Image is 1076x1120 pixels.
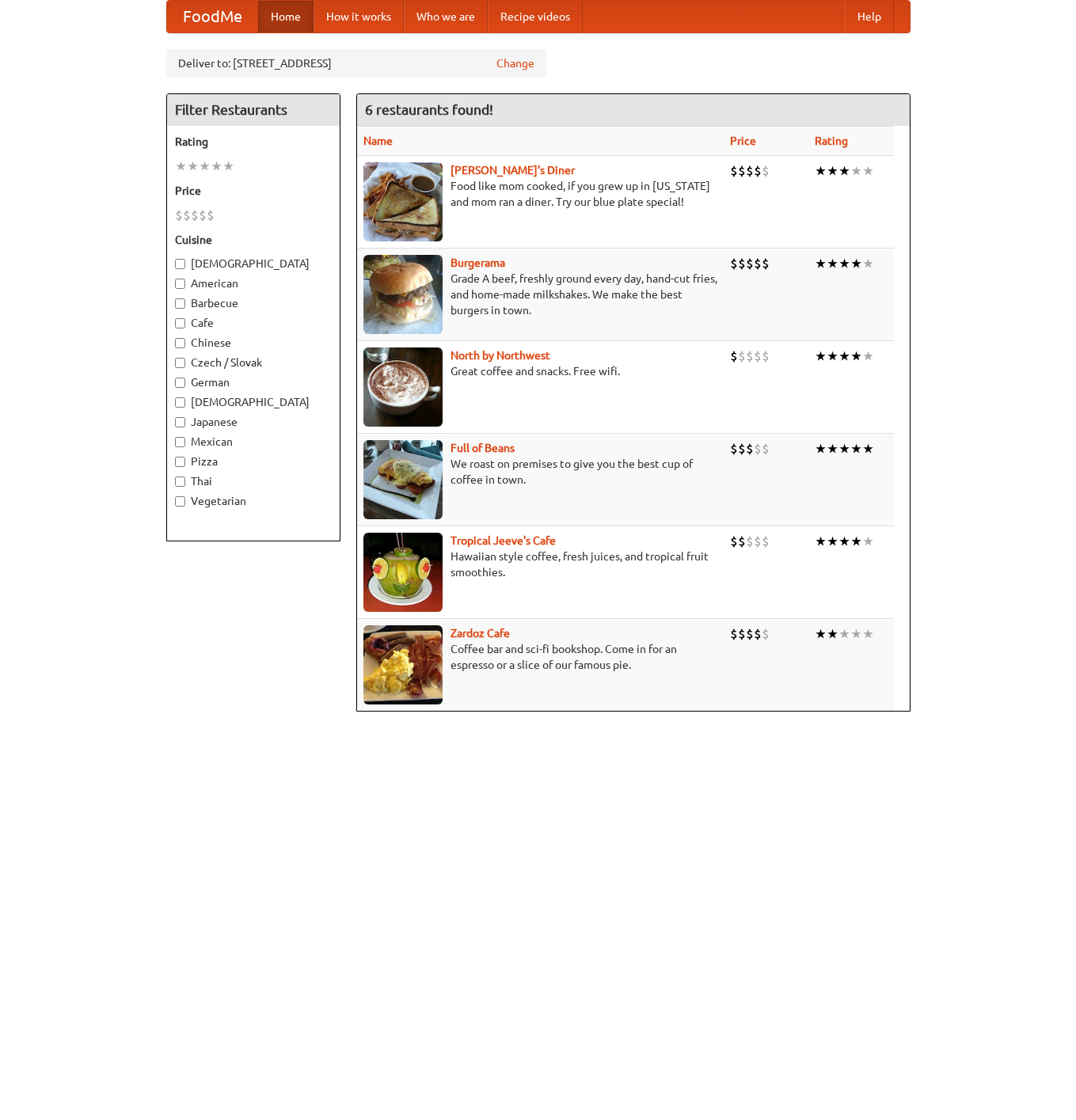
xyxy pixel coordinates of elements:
[762,440,770,457] li: $
[738,440,746,457] li: $
[199,158,211,175] li: ★
[730,162,738,180] li: $
[754,533,762,550] li: $
[746,255,754,272] li: $
[746,162,754,180] li: $
[754,347,762,365] li: $
[363,347,443,427] img: north.jpg
[166,49,546,78] div: Deliver to: [STREET_ADDRESS]
[207,207,215,224] li: $
[815,533,827,550] li: ★
[845,1,894,32] a: Help
[815,625,827,643] li: ★
[815,255,827,272] li: ★
[175,298,185,309] input: Barbecue
[175,335,332,351] label: Chinese
[175,275,332,291] label: American
[754,255,762,272] li: $
[175,417,185,427] input: Japanese
[862,625,874,643] li: ★
[730,440,738,457] li: $
[175,158,187,175] li: ★
[175,232,332,248] h5: Cuisine
[850,625,862,643] li: ★
[862,255,874,272] li: ★
[738,162,746,180] li: $
[827,162,838,180] li: ★
[363,178,717,210] p: Food like mom cooked, if you grew up in [US_STATE] and mom ran a diner. Try our blue plate special!
[862,347,874,365] li: ★
[363,641,717,673] p: Coffee bar and sci-fi bookshop. Come in for an espresso or a slice of our famous pie.
[746,625,754,643] li: $
[363,625,443,704] img: zardoz.jpg
[175,318,185,328] input: Cafe
[496,55,534,71] a: Change
[838,347,850,365] li: ★
[762,533,770,550] li: $
[850,440,862,457] li: ★
[363,456,717,488] p: We roast on premises to give you the best cup of coffee in town.
[838,625,850,643] li: ★
[175,207,183,224] li: $
[175,358,185,368] input: Czech / Slovak
[199,207,207,224] li: $
[175,378,185,388] input: German
[363,271,717,318] p: Grade A beef, freshly ground every day, hand-cut fries, and home-made milkshakes. We make the bes...
[827,533,838,550] li: ★
[363,440,443,519] img: beans.jpg
[862,440,874,457] li: ★
[838,440,850,457] li: ★
[815,347,827,365] li: ★
[175,315,332,331] label: Cafe
[175,259,185,269] input: [DEMOGRAPHIC_DATA]
[754,625,762,643] li: $
[175,454,332,469] label: Pizza
[175,134,332,150] h5: Rating
[738,533,746,550] li: $
[175,295,332,311] label: Barbecue
[862,162,874,180] li: ★
[175,457,185,467] input: Pizza
[850,255,862,272] li: ★
[862,533,874,550] li: ★
[187,158,199,175] li: ★
[365,102,493,117] ng-pluralize: 6 restaurants found!
[827,440,838,457] li: ★
[730,625,738,643] li: $
[827,625,838,643] li: ★
[730,533,738,550] li: $
[183,207,191,224] li: $
[730,347,738,365] li: $
[746,347,754,365] li: $
[762,347,770,365] li: $
[762,162,770,180] li: $
[363,533,443,612] img: jeeves.jpg
[815,440,827,457] li: ★
[363,549,717,580] p: Hawaiian style coffee, fresh juices, and tropical fruit smoothies.
[175,256,332,271] label: [DEMOGRAPHIC_DATA]
[451,349,550,362] a: North by Northwest
[175,437,185,447] input: Mexican
[850,162,862,180] li: ★
[314,1,404,32] a: How it works
[827,255,838,272] li: ★
[451,534,556,547] b: Tropical Jeeve's Cafe
[191,207,199,224] li: $
[363,363,717,379] p: Great coffee and snacks. Free wifi.
[746,533,754,550] li: $
[754,440,762,457] li: $
[167,1,258,32] a: FoodMe
[451,256,505,269] a: Burgerama
[451,442,515,454] a: Full of Beans
[175,473,332,489] label: Thai
[175,394,332,410] label: [DEMOGRAPHIC_DATA]
[738,347,746,365] li: $
[451,627,510,640] a: Zardoz Cafe
[738,625,746,643] li: $
[738,255,746,272] li: $
[838,162,850,180] li: ★
[827,347,838,365] li: ★
[451,164,575,177] b: [PERSON_NAME]'s Diner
